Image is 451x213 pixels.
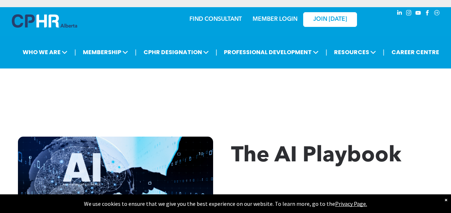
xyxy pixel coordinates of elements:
[231,145,401,167] span: The AI Playbook
[433,9,441,19] a: Social network
[396,9,404,19] a: linkedin
[325,45,327,60] li: |
[189,16,242,22] a: FIND CONSULTANT
[335,200,367,207] a: Privacy Page.
[445,196,447,203] div: Dismiss notification
[303,12,357,27] a: JOIN [DATE]
[74,45,76,60] li: |
[405,9,413,19] a: instagram
[12,14,77,28] img: A blue and white logo for cp alberta
[81,46,130,59] span: MEMBERSHIP
[424,9,432,19] a: facebook
[216,45,217,60] li: |
[414,9,422,19] a: youtube
[383,45,385,60] li: |
[20,46,70,59] span: WHO WE ARE
[313,16,347,23] span: JOIN [DATE]
[135,45,137,60] li: |
[332,46,378,59] span: RESOURCES
[253,16,297,22] a: MEMBER LOGIN
[389,46,441,59] a: CAREER CENTRE
[222,46,321,59] span: PROFESSIONAL DEVELOPMENT
[141,46,211,59] span: CPHR DESIGNATION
